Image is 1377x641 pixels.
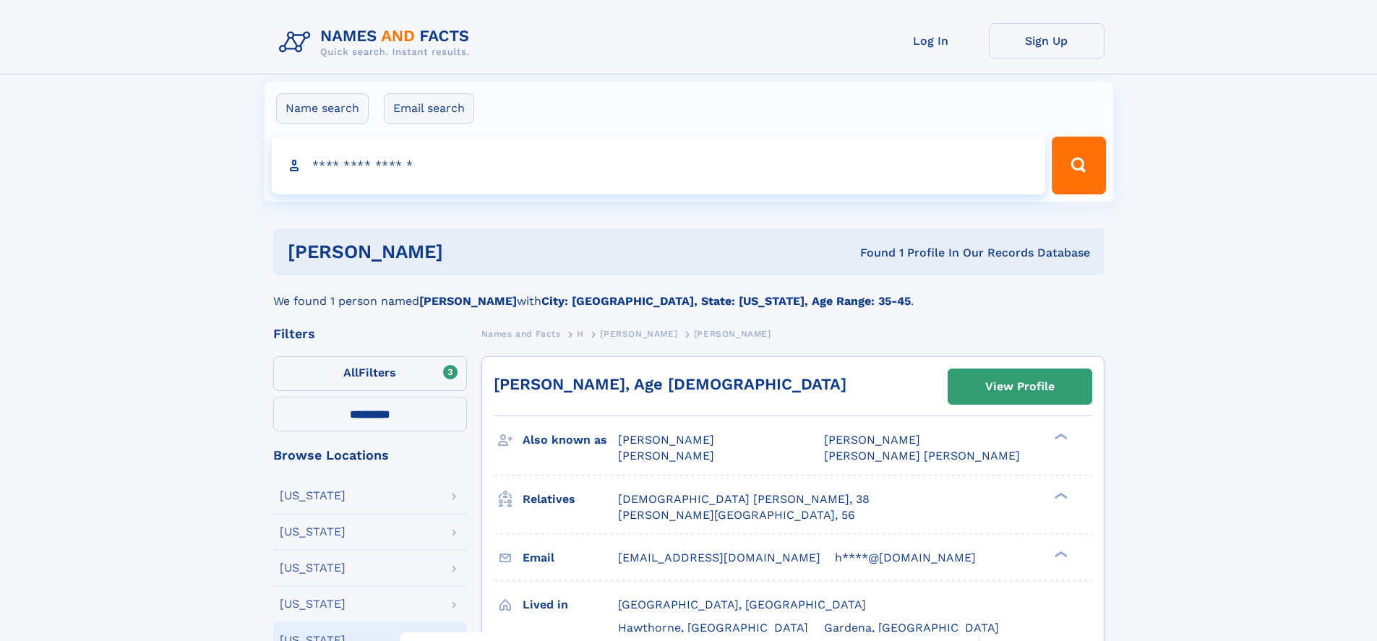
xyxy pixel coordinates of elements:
[273,23,481,62] img: Logo Names and Facts
[618,507,855,523] a: [PERSON_NAME][GEOGRAPHIC_DATA], 56
[1051,432,1068,442] div: ❯
[276,93,369,124] label: Name search
[985,370,1055,403] div: View Profile
[273,327,467,340] div: Filters
[824,433,920,447] span: [PERSON_NAME]
[618,551,820,564] span: [EMAIL_ADDRESS][DOMAIN_NAME]
[618,491,870,507] a: [DEMOGRAPHIC_DATA] [PERSON_NAME], 38
[600,324,677,343] a: [PERSON_NAME]
[618,598,866,611] span: [GEOGRAPHIC_DATA], [GEOGRAPHIC_DATA]
[1051,549,1068,559] div: ❯
[419,294,517,308] b: [PERSON_NAME]
[577,329,584,339] span: H
[577,324,584,343] a: H
[280,562,346,574] div: [US_STATE]
[280,526,346,538] div: [US_STATE]
[523,487,618,512] h3: Relatives
[873,23,989,59] a: Log In
[384,93,474,124] label: Email search
[618,433,714,447] span: [PERSON_NAME]
[481,324,561,343] a: Names and Facts
[523,428,618,452] h3: Also known as
[273,356,467,391] label: Filters
[272,137,1046,194] input: search input
[1052,137,1105,194] button: Search Button
[280,490,346,502] div: [US_STATE]
[523,593,618,617] h3: Lived in
[523,546,618,570] h3: Email
[280,598,346,610] div: [US_STATE]
[618,449,714,463] span: [PERSON_NAME]
[694,329,771,339] span: [PERSON_NAME]
[273,449,467,462] div: Browse Locations
[651,245,1090,261] div: Found 1 Profile In Our Records Database
[273,275,1104,310] div: We found 1 person named with .
[288,243,652,261] h1: [PERSON_NAME]
[541,294,911,308] b: City: [GEOGRAPHIC_DATA], State: [US_STATE], Age Range: 35-45
[618,621,808,634] span: Hawthorne, [GEOGRAPHIC_DATA]
[343,366,359,379] span: All
[1051,491,1068,500] div: ❯
[494,375,846,393] a: [PERSON_NAME], Age [DEMOGRAPHIC_DATA]
[989,23,1104,59] a: Sign Up
[600,329,677,339] span: [PERSON_NAME]
[948,369,1091,404] a: View Profile
[824,621,999,634] span: Gardena, [GEOGRAPHIC_DATA]
[824,449,1020,463] span: [PERSON_NAME] [PERSON_NAME]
